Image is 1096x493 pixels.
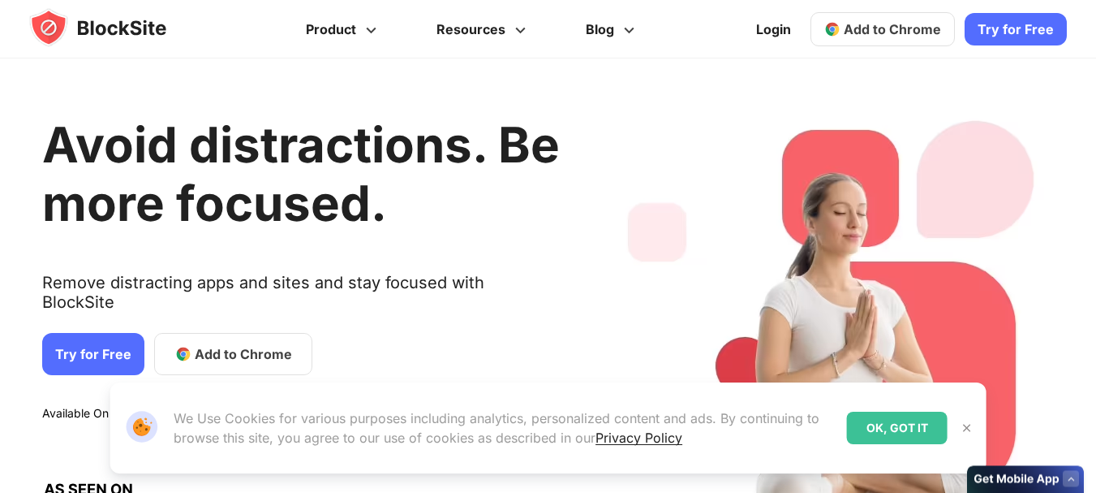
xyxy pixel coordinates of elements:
div: OK, GOT IT [847,412,948,444]
text: Remove distracting apps and sites and stay focused with BlockSite [42,273,560,325]
img: chrome-icon.svg [824,21,840,37]
a: Add to Chrome [154,333,312,375]
a: Try for Free [965,13,1067,45]
img: blocksite-icon.5d769676.svg [29,8,198,47]
h1: Avoid distractions. Be more focused. [42,115,560,232]
text: Available On [42,406,109,422]
a: Try for Free [42,333,144,375]
a: Add to Chrome [810,12,955,46]
p: We Use Cookies for various purposes including analytics, personalized content and ads. By continu... [174,409,834,448]
span: Add to Chrome [195,344,292,364]
span: Add to Chrome [844,21,941,37]
button: Close [956,417,978,439]
img: Close [961,422,974,435]
a: Privacy Policy [595,430,682,446]
a: Login [746,10,801,49]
